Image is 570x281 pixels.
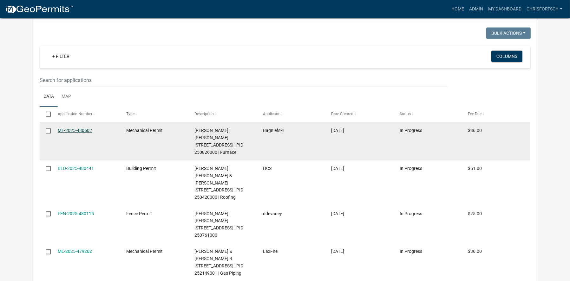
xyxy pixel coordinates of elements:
a: Home [449,3,467,15]
span: Applicant [263,112,279,116]
span: In Progress [400,166,422,171]
datatable-header-cell: Applicant [257,107,325,122]
span: Application Number [58,112,92,116]
button: Columns [491,51,522,62]
span: $36.00 [468,128,482,133]
a: ME-2025-480602 [58,128,92,133]
span: Type [126,112,134,116]
span: Building Permit [126,166,156,171]
datatable-header-cell: Fee Due [462,107,530,122]
span: Description [194,112,214,116]
span: Date Created [331,112,353,116]
a: Admin [467,3,486,15]
span: 09/17/2025 [331,211,344,216]
a: FEN-2025-480115 [58,211,94,216]
a: ChrisFortsch [524,3,565,15]
a: ME-2025-479262 [58,249,92,254]
span: Mechanical Permit [126,249,163,254]
span: 09/18/2025 [331,166,344,171]
datatable-header-cell: Status [394,107,462,122]
a: BLD-2025-480441 [58,166,94,171]
span: MARTIN,JEROME W & JULIE R 1330 VALLEY LN, Houston County | PID 252149001 | Gas Piping [194,249,243,275]
a: Map [58,87,75,107]
span: Status [400,112,411,116]
button: Bulk Actions [486,28,531,39]
datatable-header-cell: Date Created [325,107,394,122]
datatable-header-cell: Application Number [52,107,120,122]
a: My Dashboard [486,3,524,15]
a: + Filter [47,51,75,62]
span: 09/18/2025 [331,128,344,133]
span: Mechanical Permit [126,128,163,133]
datatable-header-cell: Description [188,107,257,122]
span: 09/16/2025 [331,249,344,254]
span: $51.00 [468,166,482,171]
span: HCS [263,166,272,171]
span: Fence Permit [126,211,152,216]
span: LaxFire [263,249,278,254]
datatable-header-cell: Select [40,107,52,122]
span: In Progress [400,249,422,254]
span: ddevaney [263,211,282,216]
a: Data [40,87,58,107]
input: Search for applications [40,74,447,87]
span: DOCKENDORFF,JENNIFER S | WILLIAM J KISTLER JR 560 LARCH AVE, Houston County | PID 250826000 | Fur... [194,128,243,154]
span: GRUPA,ALEXANDER | TIMOTHY J & KAREN M GRUPA 611 2ND ST S, Houston County | PID 250420000 | Roofing [194,166,243,200]
span: $36.00 [468,249,482,254]
span: DEVANEY,DANIEL J | CAMBRIA J KOLSTAD-DEVANEY 611 7TH ST S, Houston County | PID 250761000 [194,211,243,238]
datatable-header-cell: Type [120,107,189,122]
span: Bagniefski [263,128,284,133]
span: Fee Due [468,112,482,116]
span: In Progress [400,128,422,133]
span: In Progress [400,211,422,216]
span: $25.00 [468,211,482,216]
